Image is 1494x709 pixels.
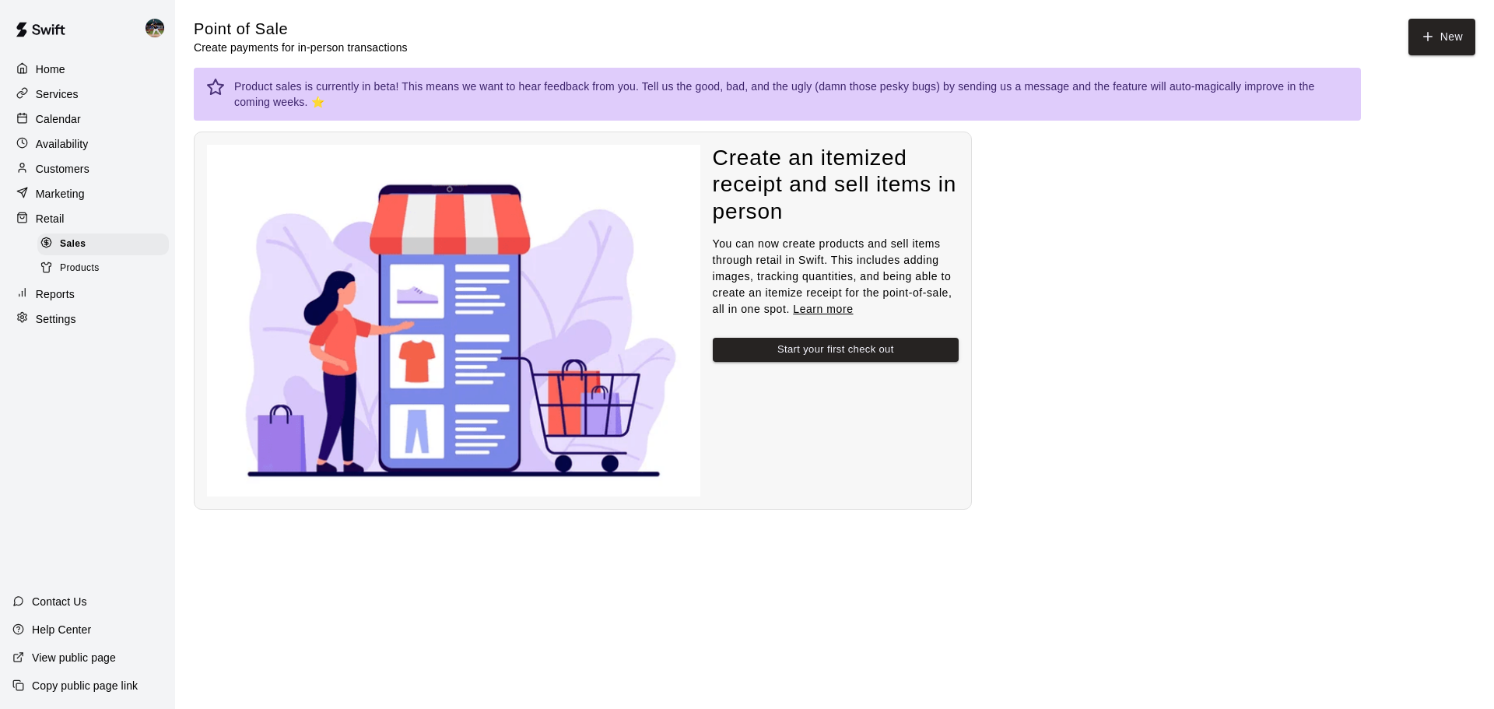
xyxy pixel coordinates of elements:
p: Services [36,86,79,102]
h4: Create an itemized receipt and sell items in person [713,145,959,226]
p: Calendar [36,111,81,127]
a: Sales [37,232,175,256]
div: Product sales is currently in beta! This means we want to hear feedback from you. Tell us the goo... [234,72,1348,116]
a: Learn more [793,303,853,315]
a: Retail [12,207,163,230]
span: Products [60,261,100,276]
a: Calendar [12,107,163,131]
p: Settings [36,311,76,327]
a: Products [37,256,175,280]
div: Sales [37,233,169,255]
div: Nolan Gilbert [142,12,175,44]
div: Products [37,258,169,279]
a: Services [12,82,163,106]
button: New [1408,19,1475,55]
a: sending us a message [958,80,1069,93]
img: Nolan Gilbert [146,19,164,37]
a: Reports [12,283,163,306]
a: Home [12,58,163,81]
p: Contact Us [32,594,87,609]
span: Sales [60,237,86,252]
h5: Point of Sale [194,19,408,40]
p: Reports [36,286,75,302]
p: Home [36,61,65,77]
p: Retail [36,211,65,226]
p: Customers [36,161,89,177]
a: Customers [12,157,163,181]
span: You can now create products and sell items through retail in Swift. This includes adding images, ... [713,237,952,315]
p: Availability [36,136,89,152]
p: Copy public page link [32,678,138,693]
p: Create payments for in-person transactions [194,40,408,55]
a: Marketing [12,182,163,205]
img: Nothing to see here [207,145,700,497]
p: View public page [32,650,116,665]
button: Start your first check out [713,338,959,362]
a: Availability [12,132,163,156]
a: Settings [12,307,163,331]
p: Marketing [36,186,85,202]
p: Help Center [32,622,91,637]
